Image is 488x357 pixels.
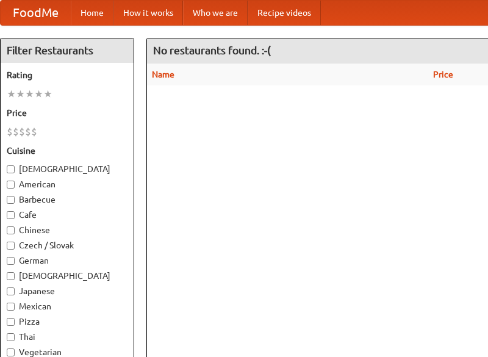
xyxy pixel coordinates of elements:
input: German [7,257,15,265]
label: Czech / Slovak [7,239,127,251]
h5: Rating [7,69,127,81]
li: ★ [25,87,34,101]
input: Czech / Slovak [7,242,15,250]
li: $ [7,125,13,139]
label: German [7,254,127,267]
label: [DEMOGRAPHIC_DATA] [7,270,127,282]
input: American [7,181,15,189]
a: Name [152,70,174,79]
input: [DEMOGRAPHIC_DATA] [7,165,15,173]
input: Thai [7,333,15,341]
input: Japanese [7,287,15,295]
input: [DEMOGRAPHIC_DATA] [7,272,15,280]
li: $ [25,125,31,139]
label: Chinese [7,224,127,236]
input: Vegetarian [7,348,15,356]
input: Chinese [7,226,15,234]
a: Price [433,70,453,79]
li: ★ [43,87,52,101]
a: Recipe videos [248,1,321,25]
li: $ [31,125,37,139]
label: [DEMOGRAPHIC_DATA] [7,163,127,175]
input: Mexican [7,303,15,311]
a: Who we are [183,1,248,25]
li: $ [13,125,19,139]
li: ★ [34,87,43,101]
input: Pizza [7,318,15,326]
a: Home [71,1,113,25]
li: ★ [16,87,25,101]
label: Barbecue [7,193,127,206]
li: ★ [7,87,16,101]
label: American [7,178,127,190]
input: Barbecue [7,196,15,204]
label: Cafe [7,209,127,221]
li: $ [19,125,25,139]
input: Cafe [7,211,15,219]
ng-pluralize: No restaurants found. :-( [153,45,271,56]
h5: Price [7,107,127,119]
h4: Filter Restaurants [1,38,134,63]
label: Japanese [7,285,127,297]
a: How it works [113,1,183,25]
a: FoodMe [1,1,71,25]
label: Mexican [7,300,127,312]
label: Pizza [7,316,127,328]
label: Thai [7,331,127,343]
h5: Cuisine [7,145,127,157]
